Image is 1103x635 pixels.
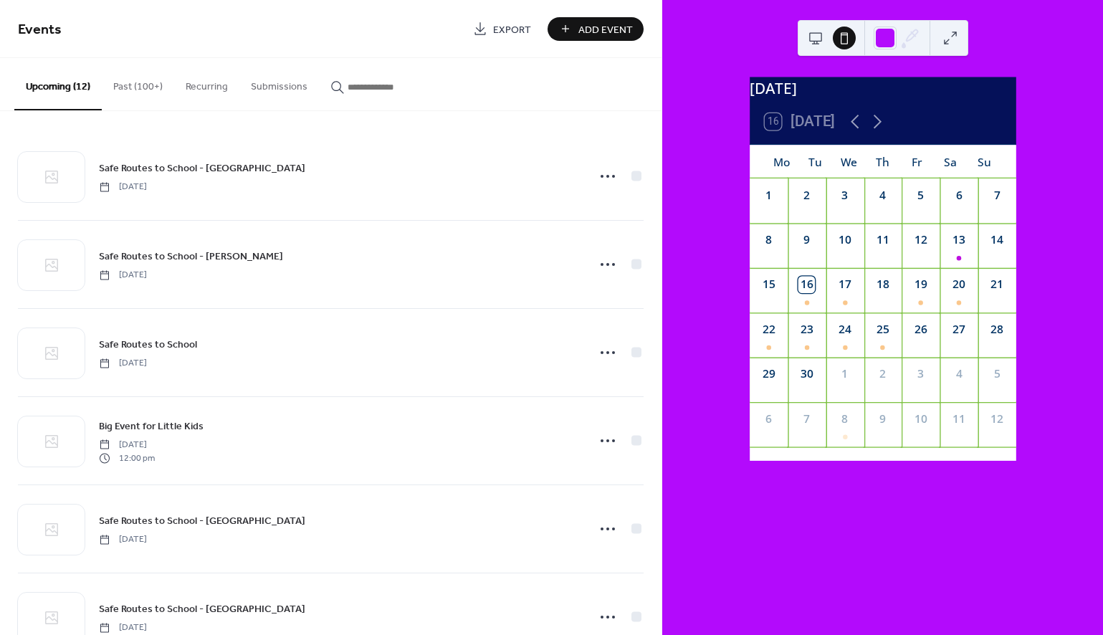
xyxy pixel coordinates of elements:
a: Safe Routes to School - [PERSON_NAME] [99,248,283,264]
button: Submissions [239,58,319,109]
div: 24 [836,321,853,338]
div: 8 [836,411,853,427]
span: [DATE] [99,181,147,194]
div: 4 [874,187,891,204]
div: 28 [988,321,1005,338]
span: [DATE] [99,269,147,282]
div: 1 [836,366,853,382]
span: Safe Routes to School [99,338,197,353]
span: [DATE] [99,533,147,546]
div: 2 [874,366,891,382]
div: 29 [760,366,777,382]
button: Upcoming (12) [14,58,102,110]
div: Su [968,145,1001,178]
div: 5 [912,187,929,204]
button: Past (100+) [102,58,174,109]
div: 9 [798,231,815,248]
div: 4 [950,366,967,382]
button: Recurring [174,58,239,109]
div: 21 [988,277,1005,293]
div: 30 [798,366,815,382]
a: Big Event for Little Kids [99,418,204,434]
div: 7 [798,411,815,427]
div: 11 [950,411,967,427]
div: 9 [874,411,891,427]
div: 12 [988,411,1005,427]
div: We [832,145,866,178]
div: 25 [874,321,891,338]
div: 26 [912,321,929,338]
div: 2 [798,187,815,204]
div: Sa [933,145,967,178]
div: Tu [798,145,832,178]
span: Safe Routes to School - [GEOGRAPHIC_DATA] [99,514,305,529]
div: 7 [988,187,1005,204]
div: 22 [760,321,777,338]
div: 14 [988,231,1005,248]
div: [DATE] [750,77,1016,99]
span: [DATE] [99,357,147,370]
div: 1 [760,187,777,204]
div: 3 [912,366,929,382]
a: Safe Routes to School - [GEOGRAPHIC_DATA] [99,512,305,529]
span: Safe Routes to School - [GEOGRAPHIC_DATA] [99,161,305,176]
div: 19 [912,277,929,293]
a: Safe Routes to School - [GEOGRAPHIC_DATA] [99,601,305,617]
span: Export [493,22,531,37]
div: 16 [798,277,815,293]
div: 13 [950,231,967,248]
span: Events [18,16,62,44]
div: 8 [760,231,777,248]
div: 10 [836,231,853,248]
div: 11 [874,231,891,248]
div: 3 [836,187,853,204]
span: Big Event for Little Kids [99,419,204,434]
div: 17 [836,277,853,293]
span: 12:00 pm [99,452,155,464]
div: 12 [912,231,929,248]
div: 27 [950,321,967,338]
div: Fr [899,145,933,178]
div: 5 [988,366,1005,382]
span: [DATE] [99,621,147,634]
a: Safe Routes to School - [GEOGRAPHIC_DATA] [99,160,305,176]
span: Add Event [578,22,633,37]
div: 23 [798,321,815,338]
span: Safe Routes to School - [PERSON_NAME] [99,249,283,264]
span: [DATE] [99,439,155,452]
div: 6 [760,411,777,427]
div: 15 [760,277,777,293]
div: Mo [765,145,798,178]
button: Add Event [548,17,644,41]
a: Export [462,17,542,41]
div: 20 [950,277,967,293]
a: Safe Routes to School [99,336,197,353]
div: 18 [874,277,891,293]
span: Safe Routes to School - [GEOGRAPHIC_DATA] [99,602,305,617]
div: 6 [950,187,967,204]
div: Th [866,145,899,178]
div: 10 [912,411,929,427]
